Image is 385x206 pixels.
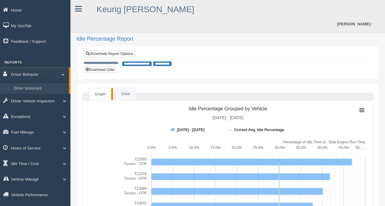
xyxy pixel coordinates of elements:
[84,66,116,73] button: Download Data
[274,145,285,150] text: 30.0%
[334,15,376,33] a: [PERSON_NAME]
[134,201,147,205] tspan: T23031
[124,162,147,166] tspan: Tucson - OTR
[124,176,147,181] tspan: Tucson - OTR
[84,50,135,57] a: Show/Hide Report Options
[283,140,365,144] tspan: Percentage of Idle Time vs. Total Engine Run Time
[124,191,147,195] tspan: Tucson - OTR
[11,83,69,94] a: Driver Scorecard
[134,186,147,191] tspan: T23080
[89,88,111,100] a: Graph
[134,172,147,176] tspan: T21078
[232,145,242,150] text: 20.0%
[296,145,306,150] text: 35.0%
[177,128,204,132] tspan: [DATE] - [DATE]
[317,145,327,150] text: 40.0%
[234,128,284,132] tspan: Current Avg. Idle Percentage
[253,145,263,150] text: 25.0%
[134,157,147,161] tspan: T22093
[116,88,135,100] a: Data
[355,145,364,150] tspan: 50.…
[96,5,194,14] a: Keurig [PERSON_NAME]
[210,145,221,150] text: 15.0%
[189,106,267,111] tspan: Idle Percentage Grouped by Vehicle
[147,145,156,150] text: 0.0%
[168,145,177,150] text: 5.0%
[338,145,349,150] text: 45.0%
[189,145,199,150] text: 10.0%
[213,115,243,120] tspan: [DATE] - [DATE]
